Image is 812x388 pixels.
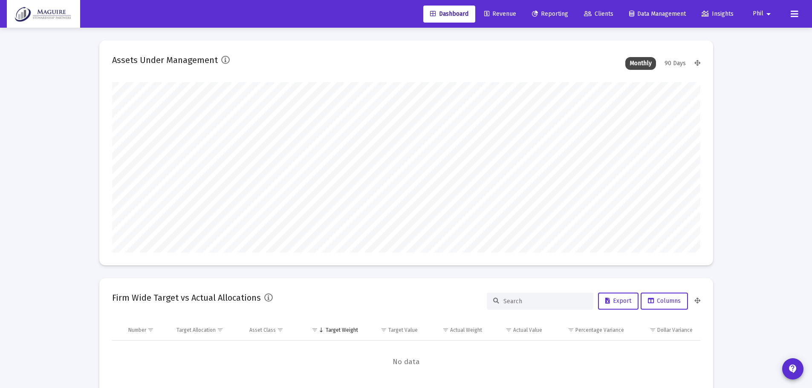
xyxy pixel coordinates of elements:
span: Reporting [532,10,568,17]
div: 90 Days [660,57,690,70]
span: Revenue [484,10,516,17]
td: Column Target Weight [300,320,364,340]
a: Clients [577,6,620,23]
button: Columns [641,293,688,310]
a: Dashboard [423,6,475,23]
div: Number [128,327,146,333]
div: Asset Class [249,327,276,333]
span: Show filter options for column 'Target Allocation' [217,327,223,333]
td: Column Actual Weight [424,320,488,340]
h2: Assets Under Management [112,53,218,67]
mat-icon: arrow_drop_down [763,6,774,23]
td: Column Target Allocation [170,320,243,340]
button: Export [598,293,639,310]
span: No data [112,357,700,367]
button: Phil [743,5,784,22]
div: Percentage Variance [575,327,624,333]
span: Show filter options for column 'Asset Class' [277,327,283,333]
td: Column Actual Value [488,320,548,340]
span: Show filter options for column 'Target Value' [381,327,387,333]
td: Column Number [122,320,171,340]
span: Show filter options for column 'Actual Weight' [442,327,449,333]
td: Column Percentage Variance [548,320,630,340]
img: Dashboard [13,6,74,23]
td: Column Dollar Variance [630,320,700,340]
td: Column Asset Class [243,320,300,340]
div: Target Weight [326,327,358,333]
span: Show filter options for column 'Actual Value' [506,327,512,333]
span: Data Management [629,10,686,17]
a: Data Management [622,6,693,23]
span: Insights [702,10,734,17]
span: Export [605,297,631,305]
div: Actual Weight [450,327,482,333]
span: Clients [584,10,613,17]
a: Reporting [525,6,575,23]
div: Dollar Variance [657,327,693,333]
span: Dashboard [430,10,468,17]
input: Search [503,298,587,305]
div: Actual Value [513,327,542,333]
span: Show filter options for column 'Percentage Variance' [568,327,574,333]
mat-icon: contact_support [788,364,798,374]
span: Show filter options for column 'Dollar Variance' [650,327,656,333]
div: Target Allocation [176,327,216,333]
span: Columns [648,297,681,305]
td: Column Target Value [364,320,424,340]
span: Phil [753,10,763,17]
div: Data grid [112,320,700,383]
a: Revenue [477,6,523,23]
div: Monthly [625,57,656,70]
span: Show filter options for column 'Target Weight' [312,327,318,333]
h2: Firm Wide Target vs Actual Allocations [112,291,261,305]
span: Show filter options for column 'Number' [147,327,154,333]
a: Insights [695,6,740,23]
div: Target Value [388,327,418,333]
